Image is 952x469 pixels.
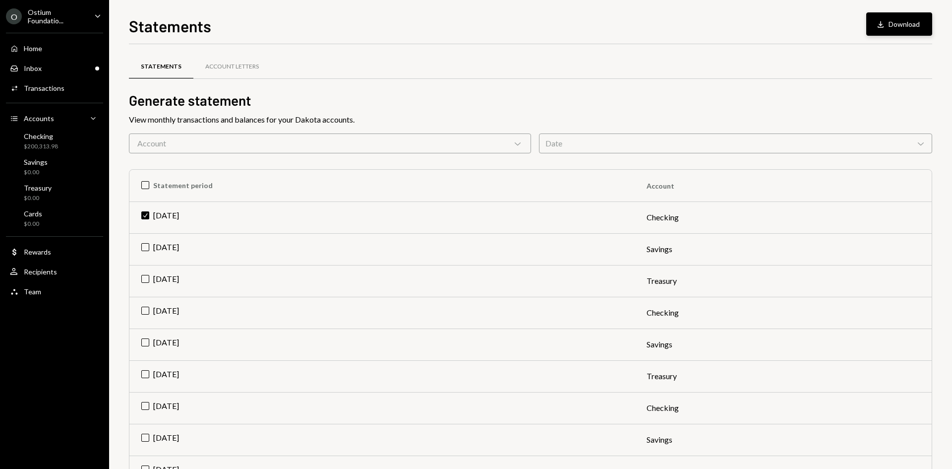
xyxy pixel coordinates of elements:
div: Cards [24,209,42,218]
a: Accounts [6,109,103,127]
div: $0.00 [24,194,52,202]
div: Home [24,44,42,53]
div: Ostium Foundatio... [28,8,86,25]
a: Recipients [6,263,103,280]
td: Savings [635,329,932,360]
div: Transactions [24,84,64,92]
div: $0.00 [24,168,48,177]
td: Checking [635,297,932,329]
div: Savings [24,158,48,166]
a: Inbox [6,59,103,77]
a: Rewards [6,243,103,261]
div: View monthly transactions and balances for your Dakota accounts. [129,114,932,126]
button: Download [866,12,932,36]
div: Statements [141,63,181,71]
a: Statements [129,54,193,79]
a: Team [6,282,103,300]
div: Date [539,134,932,153]
td: Savings [635,424,932,456]
h2: Generate statement [129,91,932,110]
div: Inbox [24,64,42,72]
a: Account Letters [193,54,271,79]
th: Account [635,170,932,201]
div: $0.00 [24,220,42,228]
a: Cards$0.00 [6,206,103,230]
div: Rewards [24,248,51,256]
div: Account Letters [205,63,259,71]
div: Checking [24,132,58,140]
h1: Statements [129,16,211,36]
div: Team [24,287,41,296]
div: Recipients [24,268,57,276]
div: O [6,8,22,24]
td: Checking [635,201,932,233]
div: Treasury [24,184,52,192]
td: Treasury [635,360,932,392]
td: Savings [635,233,932,265]
div: $200,313.98 [24,142,58,151]
a: Checking$200,313.98 [6,129,103,153]
a: Transactions [6,79,103,97]
a: Treasury$0.00 [6,181,103,204]
a: Home [6,39,103,57]
td: Treasury [635,265,932,297]
div: Accounts [24,114,54,123]
td: Checking [635,392,932,424]
div: Account [129,134,531,153]
a: Savings$0.00 [6,155,103,179]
